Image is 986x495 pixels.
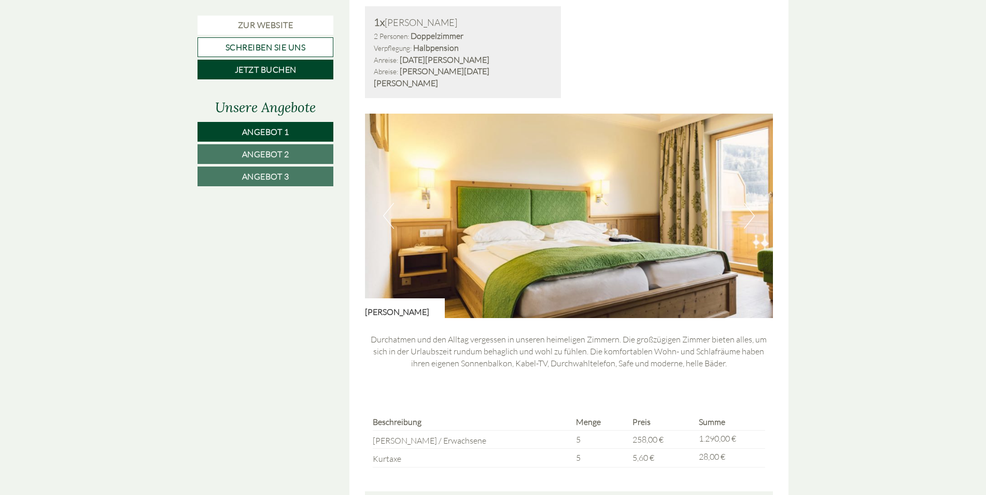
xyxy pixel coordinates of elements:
span: 5,60 € [632,452,654,463]
small: Verpflegung: [374,44,412,52]
b: [DATE][PERSON_NAME] [400,54,489,65]
td: Kurtaxe [373,449,572,467]
span: 258,00 € [632,434,664,445]
a: Zur Website [198,16,333,35]
span: Angebot 2 [242,149,289,159]
a: Jetzt buchen [198,60,333,79]
td: 5 [572,430,628,449]
span: Angebot 1 [242,127,289,137]
a: Schreiben Sie uns [198,37,333,57]
b: [PERSON_NAME][DATE][PERSON_NAME] [374,66,489,88]
th: Beschreibung [373,414,572,430]
b: Halbpension [413,43,459,53]
small: 2 Personen: [374,32,409,40]
th: Menge [572,414,628,430]
th: Summe [695,414,765,430]
b: 1x [374,16,385,29]
p: Durchatmen und den Alltag vergessen in unseren heimeligen Zimmern. Die großzügigen Zimmer bieten ... [365,334,773,369]
th: Preis [628,414,695,430]
div: [PERSON_NAME] [365,298,445,318]
td: 1.290,00 € [695,430,765,449]
button: Next [744,203,755,229]
button: Previous [383,203,394,229]
td: 28,00 € [695,449,765,467]
div: Unsere Angebote [198,98,333,117]
td: [PERSON_NAME] / Erwachsene [373,430,572,449]
div: [PERSON_NAME] [374,15,553,30]
small: Anreise: [374,56,398,64]
small: Abreise: [374,67,398,76]
td: 5 [572,449,628,467]
span: Angebot 3 [242,171,289,182]
img: image [365,114,773,318]
b: Doppelzimmer [411,31,463,41]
